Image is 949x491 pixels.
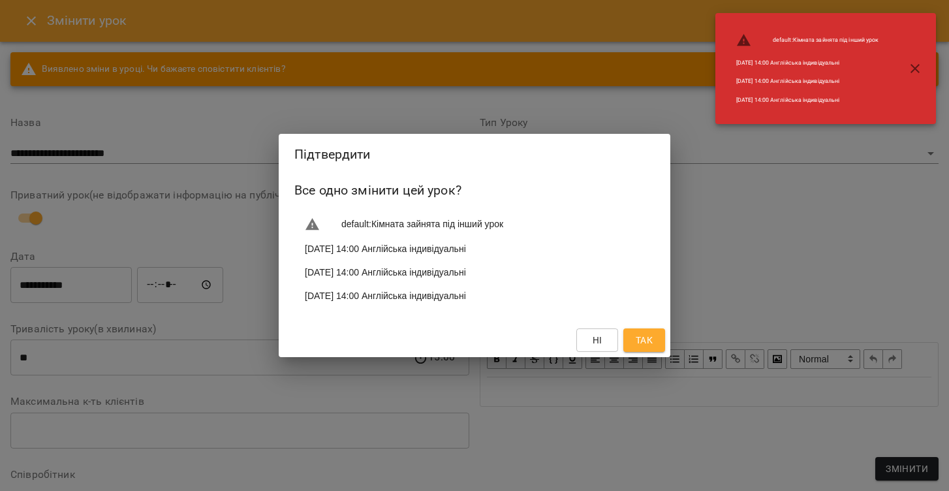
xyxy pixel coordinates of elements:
[294,212,655,238] li: default : Кімната зайнята під інший урок
[726,54,890,72] li: [DATE] 14:00 Англійська індивідуальні
[294,180,655,200] h6: Все одно змінити цей урок?
[294,144,655,165] h2: Підтвердити
[294,237,655,261] li: [DATE] 14:00 Англійська індивідуальні
[726,91,890,110] li: [DATE] 14:00 Англійська індивідуальні
[294,284,655,308] li: [DATE] 14:00 Англійська індивідуальні
[726,27,890,54] li: default : Кімната зайнята під інший урок
[294,261,655,284] li: [DATE] 14:00 Англійська індивідуальні
[636,332,653,348] span: Так
[623,328,665,352] button: Так
[593,332,602,348] span: Ні
[576,328,618,352] button: Ні
[726,72,890,91] li: [DATE] 14:00 Англійська індивідуальні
